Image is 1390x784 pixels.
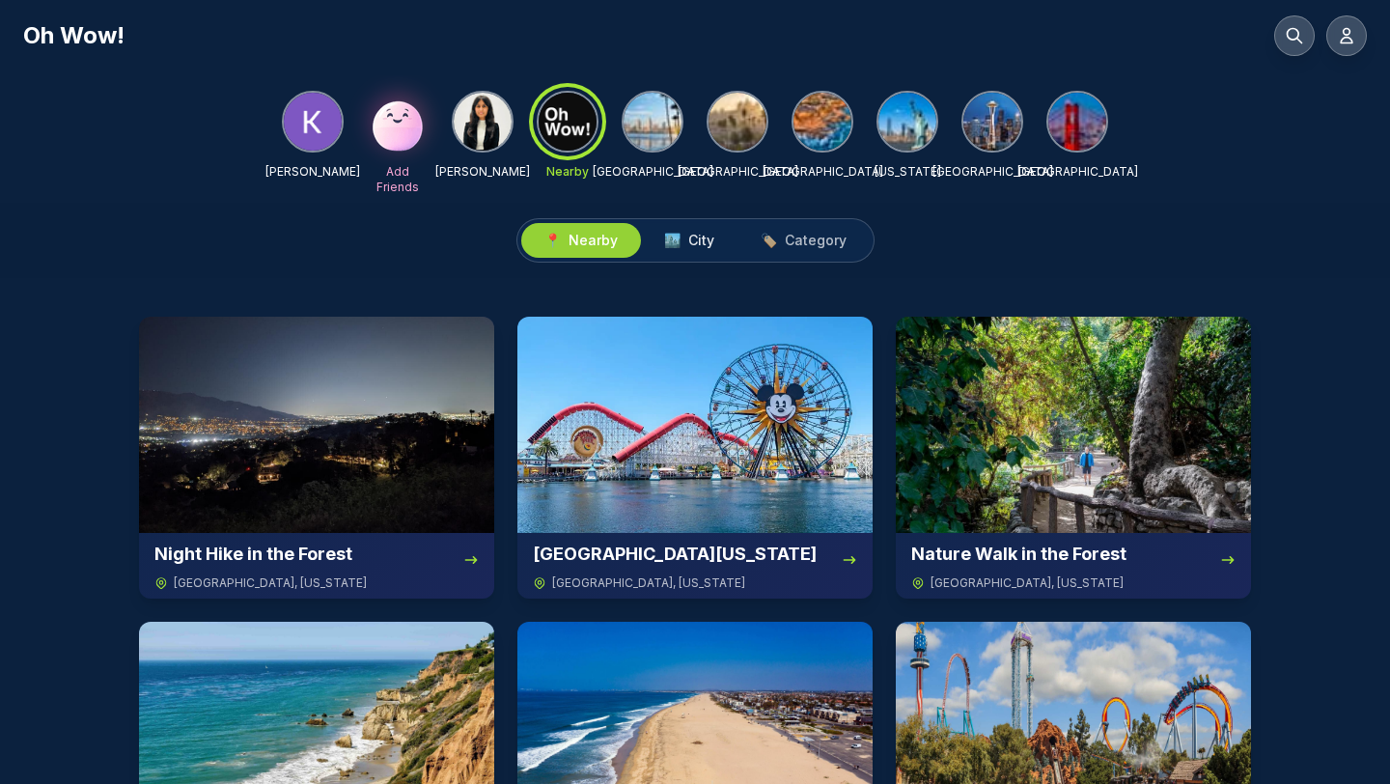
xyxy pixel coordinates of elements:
p: [GEOGRAPHIC_DATA] [1017,164,1138,180]
img: Los Angeles [709,93,766,151]
p: [US_STATE] [875,164,941,180]
p: Add Friends [367,164,429,195]
img: KHUSHI KASTURIYA [454,93,512,151]
img: Add Friends [367,91,429,153]
p: [GEOGRAPHIC_DATA] [932,164,1053,180]
p: [GEOGRAPHIC_DATA] [678,164,798,180]
h1: Oh Wow! [23,20,125,51]
img: Disney California Adventure Park [517,317,873,533]
button: 🏙️City [641,223,737,258]
img: Orange County [793,93,851,151]
p: Nearby [546,164,589,180]
span: [GEOGRAPHIC_DATA] , [US_STATE] [931,575,1124,591]
span: 🏷️ [761,231,777,250]
button: 🏷️Category [737,223,870,258]
h3: [GEOGRAPHIC_DATA][US_STATE] [533,541,817,568]
h3: Nature Walk in the Forest [911,541,1126,568]
span: City [688,231,714,250]
span: Category [785,231,847,250]
img: Seattle [963,93,1021,151]
p: [PERSON_NAME] [265,164,360,180]
span: 📍 [544,231,561,250]
img: New York [878,93,936,151]
img: Nature Walk in the Forest [896,317,1251,533]
img: Khushi Kasturiya [284,93,342,151]
p: [GEOGRAPHIC_DATA] [593,164,713,180]
button: 📍Nearby [521,223,641,258]
p: [PERSON_NAME] [435,164,530,180]
span: [GEOGRAPHIC_DATA] , [US_STATE] [552,575,745,591]
h3: Night Hike in the Forest [154,541,352,568]
img: San Francisco [1048,93,1106,151]
p: [GEOGRAPHIC_DATA] [763,164,883,180]
span: Nearby [569,231,618,250]
span: [GEOGRAPHIC_DATA] , [US_STATE] [174,575,367,591]
img: San Diego [624,93,681,151]
span: 🏙️ [664,231,681,250]
img: Night Hike in the Forest [139,317,494,533]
